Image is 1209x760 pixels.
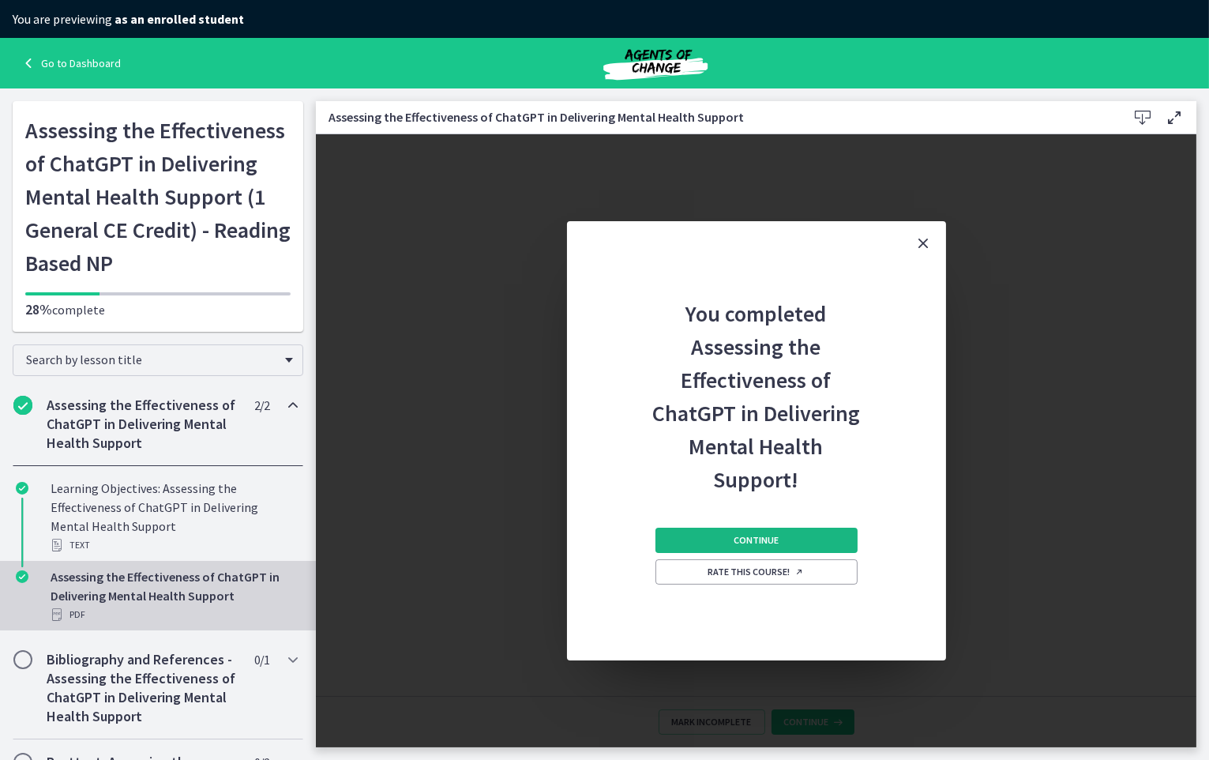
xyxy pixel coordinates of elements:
h2: You completed Assessing the Effectiveness of ChatGPT in Delivering Mental Health Support! [652,265,861,496]
div: Search by lesson title [13,344,303,376]
i: Completed [16,570,28,583]
a: Rate this course! Opens in a new window [655,559,858,585]
span: Rate this course! [708,566,805,578]
span: 28% [25,300,52,318]
h2: Assessing the Effectiveness of ChatGPT in Delivering Mental Health Support [47,396,239,453]
a: Go to Dashboard [19,54,121,73]
div: Assessing the Effectiveness of ChatGPT in Delivering Mental Health Support [51,567,297,624]
button: Continue [655,528,858,553]
strong: as an enrolled student [115,11,244,27]
i: Completed [16,482,28,495]
button: Close [902,221,946,265]
h1: Assessing the Effectiveness of ChatGPT in Delivering Mental Health Support (1 General CE Credit) ... [25,114,291,280]
span: You are previewing [13,11,244,27]
span: 2 / 2 [254,396,269,415]
i: Completed [13,396,32,415]
div: PDF [51,605,297,624]
i: Opens in a new window [795,567,805,577]
h3: Assessing the Effectiveness of ChatGPT in Delivering Mental Health Support [329,107,1102,126]
p: complete [25,300,291,319]
span: 0 / 1 [254,650,269,669]
div: Text [51,536,297,555]
span: Search by lesson title [26,352,277,367]
img: Agents of Change [561,44,750,82]
h2: Bibliography and References - Assessing the Effectiveness of ChatGPT in Delivering Mental Health ... [47,650,239,726]
span: Continue [734,534,779,547]
div: Learning Objectives: Assessing the Effectiveness of ChatGPT in Delivering Mental Health Support [51,479,297,555]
